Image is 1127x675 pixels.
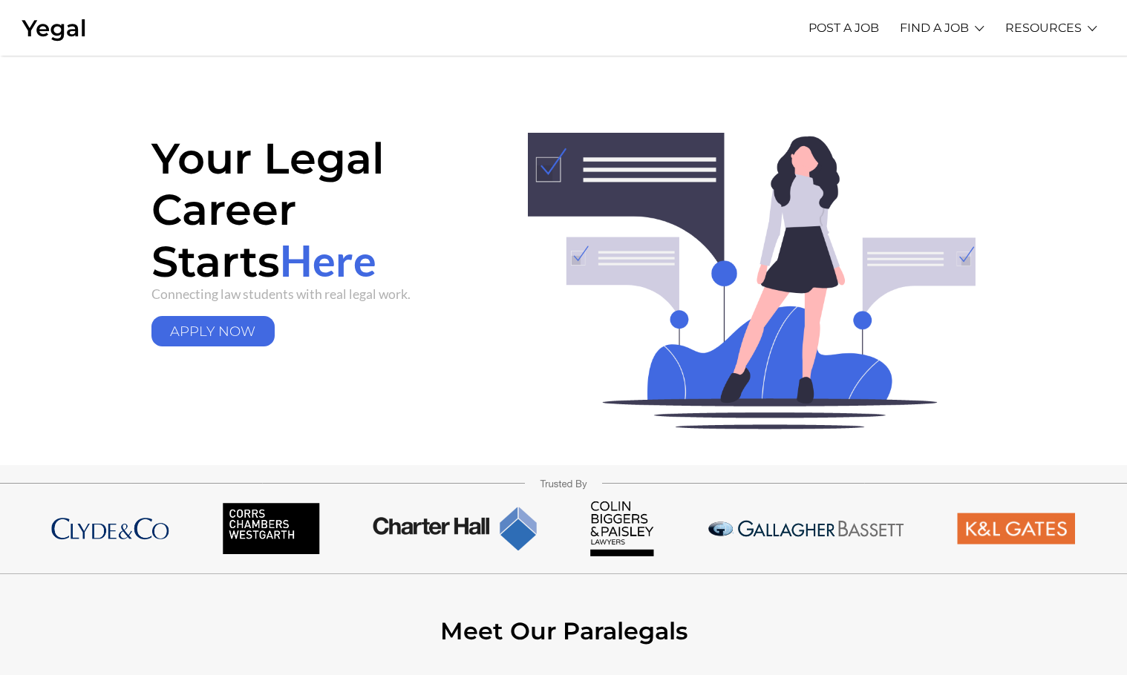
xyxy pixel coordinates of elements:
[151,286,482,302] p: Connecting law students with real legal work.
[151,316,275,346] a: APPLY NOW
[1005,7,1082,48] a: RESOURCES
[808,7,879,48] a: POST A JOB
[504,133,976,429] img: header-img
[151,133,482,286] h1: Your Legal Career Starts
[900,7,969,48] a: FIND A JOB
[280,234,376,286] span: Here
